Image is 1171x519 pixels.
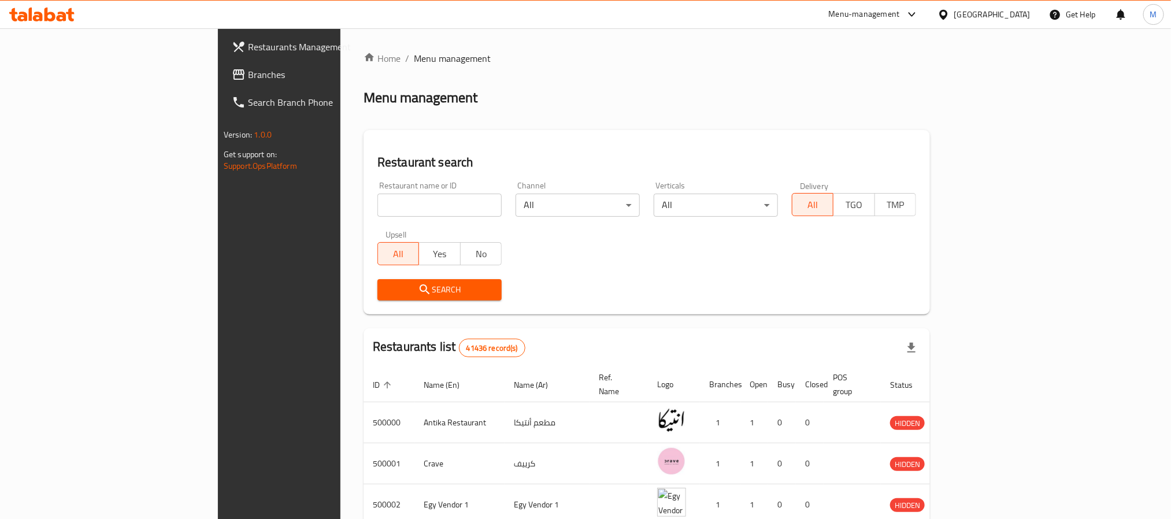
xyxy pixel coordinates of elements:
[890,378,928,392] span: Status
[414,51,491,65] span: Menu management
[657,488,686,517] img: Egy Vendor 1
[224,158,297,173] a: Support.OpsPlatform
[833,370,867,398] span: POS group
[768,367,796,402] th: Busy
[792,193,833,216] button: All
[377,242,419,265] button: All
[829,8,900,21] div: Menu-management
[740,443,768,484] td: 1
[505,443,590,484] td: كرييف
[954,8,1031,21] div: [GEOGRAPHIC_DATA]
[797,197,829,213] span: All
[414,443,505,484] td: Crave
[248,68,404,81] span: Branches
[465,246,497,262] span: No
[377,194,502,217] input: Search for restaurant name or ID..
[796,367,824,402] th: Closed
[418,242,460,265] button: Yes
[223,33,413,61] a: Restaurants Management
[890,499,925,512] span: HIDDEN
[700,367,740,402] th: Branches
[890,416,925,430] div: HIDDEN
[459,339,525,357] div: Total records count
[657,447,686,476] img: Crave
[657,406,686,435] img: Antika Restaurant
[740,367,768,402] th: Open
[833,193,874,216] button: TGO
[424,246,455,262] span: Yes
[248,95,404,109] span: Search Branch Phone
[364,88,477,107] h2: Menu management
[373,378,395,392] span: ID
[386,231,407,239] label: Upsell
[700,443,740,484] td: 1
[224,147,277,162] span: Get support on:
[377,279,502,301] button: Search
[700,402,740,443] td: 1
[505,402,590,443] td: مطعم أنتيكا
[424,378,475,392] span: Name (En)
[387,283,492,297] span: Search
[768,402,796,443] td: 0
[414,402,505,443] td: Antika Restaurant
[740,402,768,443] td: 1
[516,194,640,217] div: All
[514,378,563,392] span: Name (Ar)
[880,197,911,213] span: TMP
[223,61,413,88] a: Branches
[460,242,502,265] button: No
[364,51,930,65] nav: breadcrumb
[224,127,252,142] span: Version:
[373,338,525,357] h2: Restaurants list
[599,370,634,398] span: Ref. Name
[796,402,824,443] td: 0
[223,88,413,116] a: Search Branch Phone
[768,443,796,484] td: 0
[890,457,925,471] div: HIDDEN
[248,40,404,54] span: Restaurants Management
[1150,8,1157,21] span: M
[648,367,700,402] th: Logo
[800,181,829,190] label: Delivery
[654,194,778,217] div: All
[890,458,925,471] span: HIDDEN
[377,154,916,171] h2: Restaurant search
[383,246,414,262] span: All
[254,127,272,142] span: 1.0.0
[890,498,925,512] div: HIDDEN
[838,197,870,213] span: TGO
[874,193,916,216] button: TMP
[890,417,925,430] span: HIDDEN
[898,334,925,362] div: Export file
[796,443,824,484] td: 0
[459,343,525,354] span: 41436 record(s)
